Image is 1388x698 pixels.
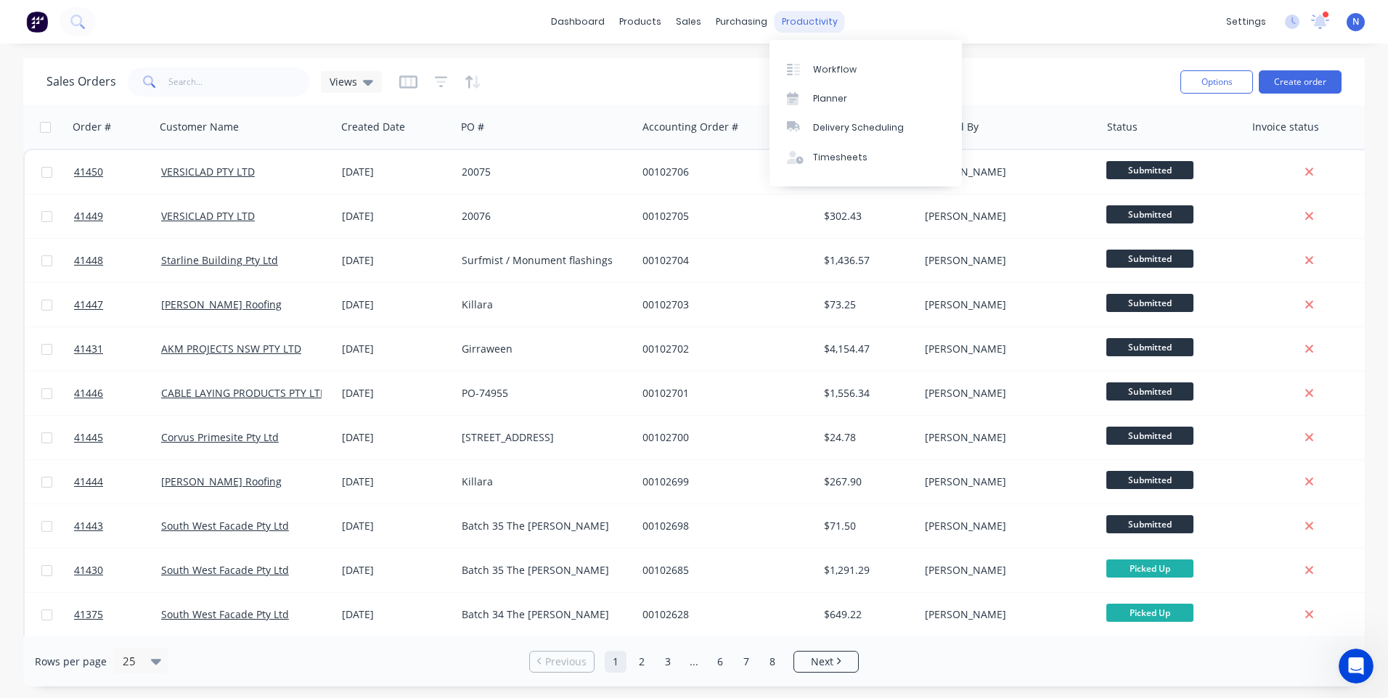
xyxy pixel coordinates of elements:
[342,563,450,578] div: [DATE]
[925,297,1086,312] div: [PERSON_NAME]
[1106,250,1193,268] span: Submitted
[762,651,783,673] a: Page 8
[462,475,623,489] div: Killara
[35,654,107,669] span: Rows per page
[161,430,279,444] a: Corvus Primesite Pty Ltd
[462,342,623,356] div: Girraween
[657,651,679,673] a: Page 3
[74,475,103,489] span: 41444
[925,342,1086,356] div: [PERSON_NAME]
[342,607,450,622] div: [DATE]
[813,151,867,164] div: Timesheets
[530,654,594,669] a: Previous page
[1106,427,1193,445] span: Submitted
[1252,120,1319,134] div: Invoice status
[631,651,653,673] a: Page 2
[161,563,289,577] a: South West Facade Pty Ltd
[824,209,909,223] div: $302.43
[813,63,857,76] div: Workflow
[1106,471,1193,489] span: Submitted
[642,342,804,356] div: 00102702
[709,651,731,673] a: Page 6
[161,386,327,400] a: CABLE LAYING PRODUCTS PTY LTD
[642,519,804,533] div: 00102698
[462,297,623,312] div: Killara
[161,209,255,223] a: VERSICLAD PTY LTD
[74,607,103,622] span: 41375
[824,475,909,489] div: $267.90
[925,430,1086,445] div: [PERSON_NAME]
[26,11,48,33] img: Factory
[74,371,161,415] a: 41446
[709,11,775,33] div: purchasing
[925,519,1086,533] div: [PERSON_NAME]
[824,563,909,578] div: $1,291.29
[160,120,239,134] div: Customer Name
[642,297,804,312] div: 00102703
[925,475,1086,489] div: [PERSON_NAME]
[925,209,1086,223] div: [PERSON_NAME]
[74,283,161,327] a: 41447
[342,209,450,223] div: [DATE]
[462,607,623,622] div: Batch 34 The [PERSON_NAME]
[925,253,1086,268] div: [PERSON_NAME]
[342,475,450,489] div: [DATE]
[168,67,310,97] input: Search...
[74,327,161,371] a: 41431
[642,386,804,401] div: 00102701
[74,253,103,268] span: 41448
[462,563,623,578] div: Batch 35 The [PERSON_NAME]
[669,11,709,33] div: sales
[74,150,161,194] a: 41450
[462,165,623,179] div: 20075
[74,549,161,592] a: 41430
[342,297,450,312] div: [DATE]
[612,11,669,33] div: products
[545,654,587,669] span: Previous
[1180,70,1253,94] button: Options
[642,120,738,134] div: Accounting Order #
[462,209,623,223] div: 20076
[74,297,103,312] span: 41447
[74,504,161,548] a: 41443
[811,654,833,669] span: Next
[462,253,623,268] div: Surfmist / Monument flashings
[925,165,1086,179] div: [PERSON_NAME]
[462,430,623,445] div: [STREET_ADDRESS]
[642,607,804,622] div: 00102628
[74,342,103,356] span: 41431
[342,386,450,401] div: [DATE]
[1106,161,1193,179] span: Submitted
[925,607,1086,622] div: [PERSON_NAME]
[794,654,858,669] a: Next page
[1106,205,1193,223] span: Submitted
[824,607,909,622] div: $649.22
[824,386,909,401] div: $1,556.34
[642,475,804,489] div: 00102699
[330,74,357,89] span: Views
[74,563,103,578] span: 41430
[642,430,804,445] div: 00102700
[161,253,278,267] a: Starline Building Pty Ltd
[605,651,626,673] a: Page 1 is your current page
[813,92,847,105] div: Planner
[824,342,909,356] div: $4,154.47
[642,165,804,179] div: 00102706
[161,607,289,621] a: South West Facade Pty Ltd
[161,475,282,488] a: [PERSON_NAME] Roofing
[523,651,865,673] ul: Pagination
[462,386,623,401] div: PO-74955
[342,165,450,179] div: [DATE]
[824,430,909,445] div: $24.78
[1352,15,1359,28] span: N
[74,460,161,504] a: 41444
[74,209,103,223] span: 41449
[769,143,962,172] a: Timesheets
[161,297,282,311] a: [PERSON_NAME] Roofing
[161,342,301,356] a: AKM PROJECTS NSW PTY LTD
[642,253,804,268] div: 00102704
[341,120,405,134] div: Created Date
[544,11,612,33] a: dashboard
[342,430,450,445] div: [DATE]
[1106,559,1193,578] span: Picked Up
